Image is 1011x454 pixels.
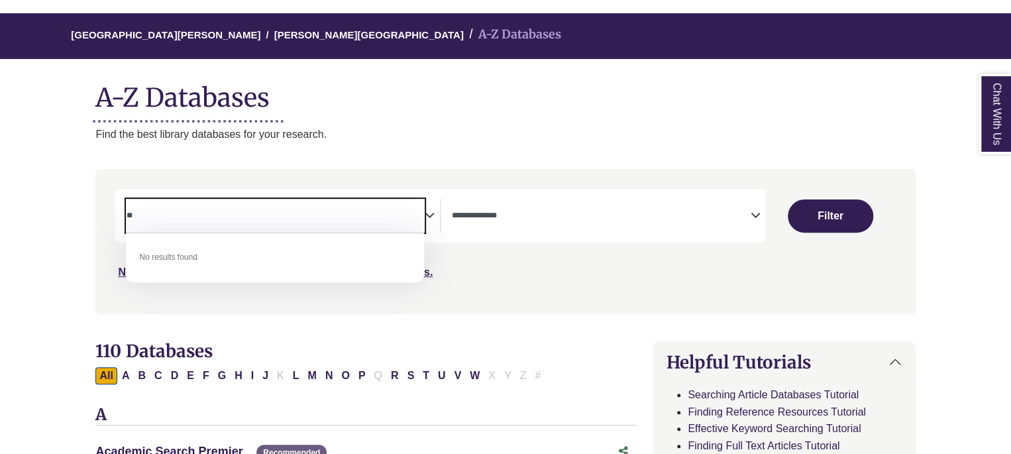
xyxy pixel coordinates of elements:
button: Filter Results N [321,367,337,384]
button: Filter Results R [387,367,403,384]
h3: A [95,406,637,426]
textarea: Search [452,211,750,222]
li: A-Z Databases [464,25,561,44]
button: All [95,367,117,384]
li: No results found [126,243,424,272]
a: Finding Reference Resources Tutorial [688,406,866,418]
button: Filter Results D [167,367,183,384]
nav: breadcrumb [95,13,915,59]
a: [GEOGRAPHIC_DATA][PERSON_NAME] [71,27,260,40]
button: Filter Results J [258,367,272,384]
button: Submit for Search Results [788,199,873,233]
a: [PERSON_NAME][GEOGRAPHIC_DATA] [274,27,464,40]
button: Filter Results H [231,367,246,384]
button: Filter Results U [434,367,450,384]
button: Helpful Tutorials [653,341,914,383]
button: Filter Results O [337,367,353,384]
p: Find the best library databases for your research. [95,126,915,143]
button: Filter Results C [150,367,166,384]
div: Alpha-list to filter by first letter of database name [95,369,546,380]
button: Filter Results F [199,367,213,384]
a: Not sure where to start? Check our Recommended Databases. [118,266,433,278]
button: Filter Results M [303,367,320,384]
a: Searching Article Databases Tutorial [688,389,859,400]
a: Finding Full Text Articles Tutorial [688,440,839,451]
nav: Search filters [95,169,915,313]
button: Filter Results V [450,367,465,384]
button: Filter Results G [214,367,230,384]
button: Filter Results T [419,367,433,384]
button: Filter Results E [183,367,198,384]
button: Filter Results W [466,367,484,384]
button: Filter Results I [247,367,258,384]
button: Filter Results A [118,367,134,384]
button: Filter Results L [289,367,303,384]
a: Effective Keyword Searching Tutorial [688,423,861,434]
textarea: Search [126,211,424,222]
button: Filter Results P [354,367,370,384]
button: Filter Results B [134,367,150,384]
h1: A-Z Databases [95,72,915,113]
span: 110 Databases [95,340,212,362]
button: Filter Results S [403,367,418,384]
